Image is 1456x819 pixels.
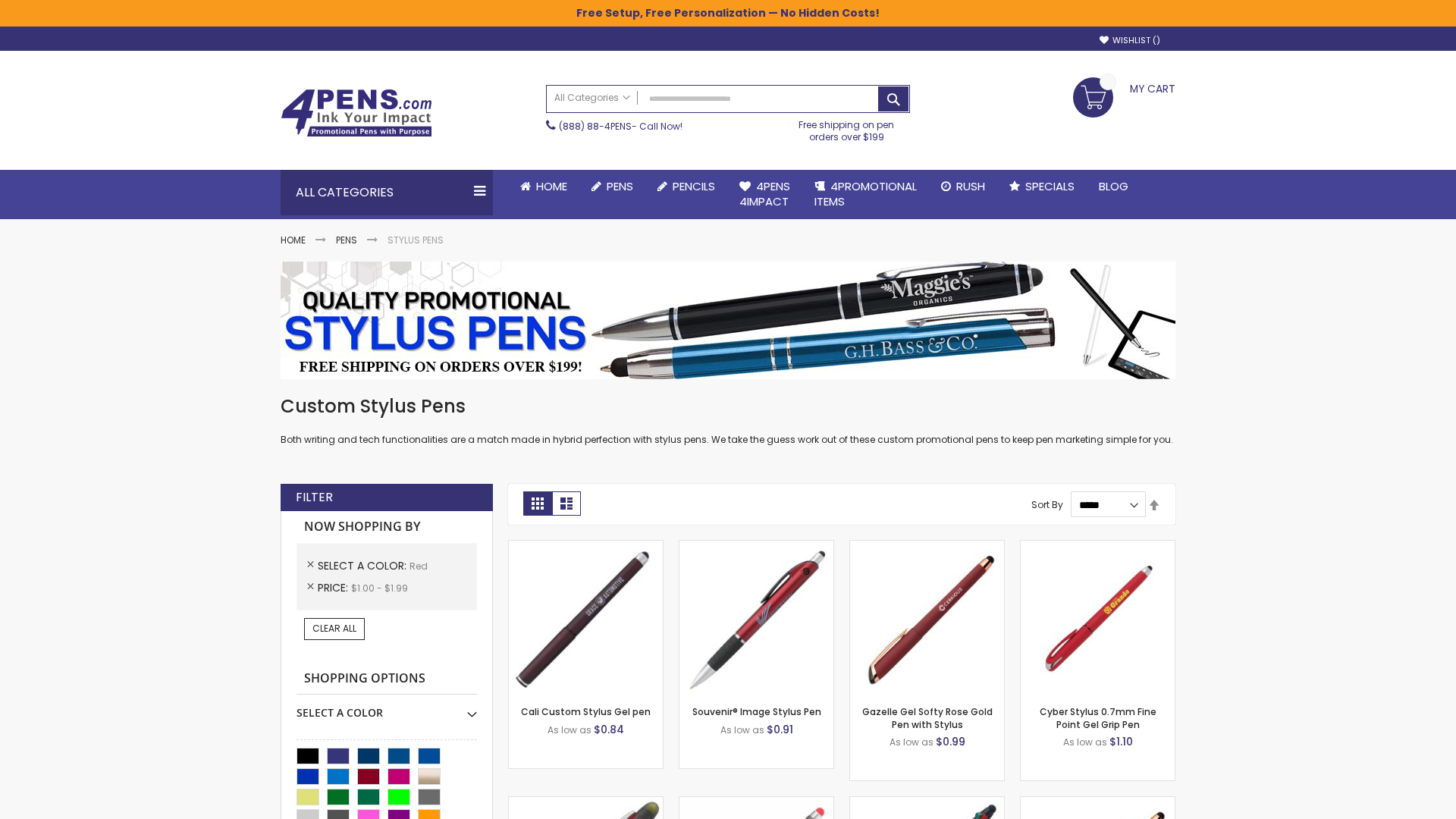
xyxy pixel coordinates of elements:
a: Pencils [645,170,727,203]
img: Gazelle Gel Softy Rose Gold Pen with Stylus-Red [850,541,1004,695]
span: Home [536,178,567,194]
label: Sort By [1031,498,1063,511]
span: Pencils [673,178,715,194]
span: 4PROMOTIONAL ITEMS [814,178,917,209]
span: Pens [607,178,633,194]
a: Blog [1087,170,1141,203]
h1: Custom Stylus Pens [281,394,1175,419]
span: Specials [1025,178,1075,194]
a: Cyber Stylus 0.7mm Fine Point Gel Grip Pen [1040,705,1156,730]
span: Select A Color [318,558,409,573]
img: Souvenir® Image Stylus Pen-Red [679,541,833,695]
span: As low as [1063,736,1107,748]
a: Specials [997,170,1087,203]
a: Souvenir® Jalan Highlighter Stylus Pen Combo-Red [509,796,663,809]
strong: Grid [523,491,552,516]
a: Pens [579,170,645,203]
a: Gazelle Gel Softy Rose Gold Pen with Stylus - ColorJet-Red [1021,796,1175,809]
span: Clear All [312,622,356,635]
span: Rush [956,178,985,194]
span: Price [318,580,351,595]
a: Cali Custom Stylus Gel pen-Red [509,540,663,553]
a: Clear All [304,618,365,639]
a: Wishlist [1100,35,1160,46]
a: 4PROMOTIONALITEMS [802,170,929,219]
div: All Categories [281,170,493,215]
div: Both writing and tech functionalities are a match made in hybrid perfection with stylus pens. We ... [281,394,1175,447]
strong: Filter [296,489,333,506]
span: $0.99 [936,734,965,749]
span: As low as [720,723,764,736]
a: (888) 88-4PENS [559,120,632,133]
span: - Call Now! [559,120,682,133]
strong: Stylus Pens [388,234,444,246]
a: Islander Softy Gel with Stylus - ColorJet Imprint-Red [679,796,833,809]
img: 4Pens Custom Pens and Promotional Products [281,89,432,137]
img: Cyber Stylus 0.7mm Fine Point Gel Grip Pen-Red [1021,541,1175,695]
span: All Categories [554,92,630,104]
span: As low as [548,723,591,736]
a: Home [508,170,579,203]
span: 4Pens 4impact [739,178,790,209]
a: Souvenir® Image Stylus Pen-Red [679,540,833,553]
img: Cali Custom Stylus Gel pen-Red [509,541,663,695]
div: Select A Color [297,695,477,720]
span: $0.91 [767,722,793,737]
a: Souvenir® Image Stylus Pen [692,705,821,718]
a: Gazelle Gel Softy Rose Gold Pen with Stylus-Red [850,540,1004,553]
a: All Categories [547,86,638,111]
a: Pens [336,234,357,246]
span: Blog [1099,178,1128,194]
a: Cali Custom Stylus Gel pen [521,705,651,718]
strong: Shopping Options [297,663,477,695]
span: $0.84 [594,722,624,737]
span: $1.10 [1109,734,1133,749]
a: Orbitor 4 Color Assorted Ink Metallic Stylus Pens-Red [850,796,1004,809]
a: Home [281,234,306,246]
a: Cyber Stylus 0.7mm Fine Point Gel Grip Pen-Red [1021,540,1175,553]
span: Red [409,560,428,573]
a: Rush [929,170,997,203]
span: As low as [890,736,934,748]
img: Stylus Pens [281,262,1175,379]
strong: Now Shopping by [297,511,477,543]
a: 4Pens4impact [727,170,802,219]
div: Free shipping on pen orders over $199 [783,113,911,143]
a: Gazelle Gel Softy Rose Gold Pen with Stylus [862,705,993,730]
span: $1.00 - $1.99 [351,582,408,595]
